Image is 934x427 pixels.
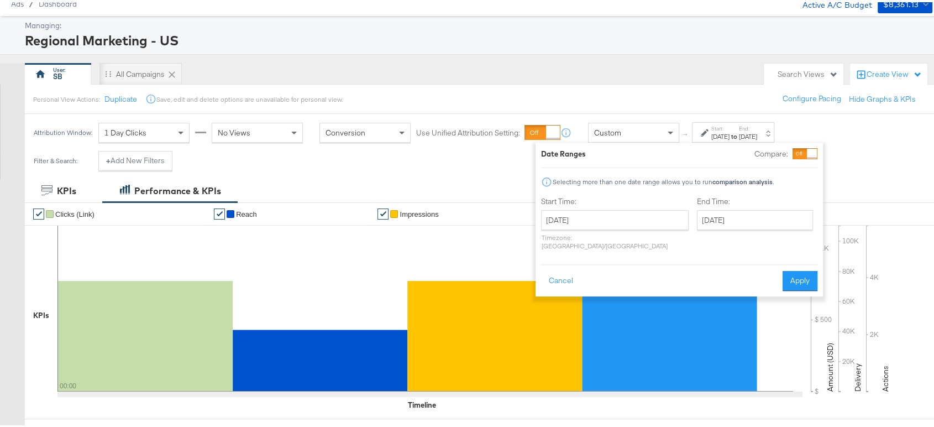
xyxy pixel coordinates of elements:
div: Performance & KPIs [134,183,221,195]
div: Search Views [778,67,838,77]
div: All Campaigns [116,67,165,77]
div: Create View [867,67,922,78]
button: Cancel [541,269,581,289]
strong: comparison analysis [712,175,773,184]
strong: + [106,153,111,164]
div: Selecting more than one date range allows you to run . [552,176,774,184]
label: End Time: [697,194,817,205]
span: Clicks (Link) [55,208,95,216]
label: Use Unified Attribution Setting: [416,126,520,136]
label: Compare: [754,147,788,157]
button: Apply [783,269,817,289]
div: Managing: [25,18,930,29]
div: [DATE] [711,130,730,139]
a: ✔ [33,206,44,217]
span: Reach [236,208,257,216]
span: No Views [218,126,250,136]
div: Personal View Actions: [33,93,100,102]
button: Duplicate [104,92,137,102]
span: ↑ [680,131,691,134]
div: KPIs [33,308,49,319]
span: 1 Day Clicks [104,126,146,136]
button: Hide Graphs & KPIs [849,92,916,102]
span: Conversion [326,126,365,136]
button: Configure Pacing [775,87,849,107]
label: Start: [711,123,730,130]
text: Delivery [853,361,863,389]
div: Drag to reorder tab [105,69,111,75]
div: Date Ranges [541,147,586,157]
div: KPIs [57,183,76,195]
div: Save, edit and delete options are unavailable for personal view. [156,93,343,102]
span: Impressions [400,208,438,216]
div: [DATE] [739,130,757,139]
text: Actions [880,363,890,389]
div: Timeline [408,398,436,408]
text: Amount (USD) [825,341,835,389]
p: Timezone: [GEOGRAPHIC_DATA]/[GEOGRAPHIC_DATA] [541,231,689,248]
div: SB [53,69,62,80]
button: +Add New Filters [98,149,172,169]
a: ✔ [377,206,389,217]
span: Custom [594,126,621,136]
a: ✔ [214,206,225,217]
div: Regional Marketing - US [25,29,930,48]
div: Attribution Window: [33,127,93,134]
strong: to [730,130,739,138]
label: Start Time: [541,194,689,205]
div: Filter & Search: [33,155,78,163]
label: End: [739,123,757,130]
